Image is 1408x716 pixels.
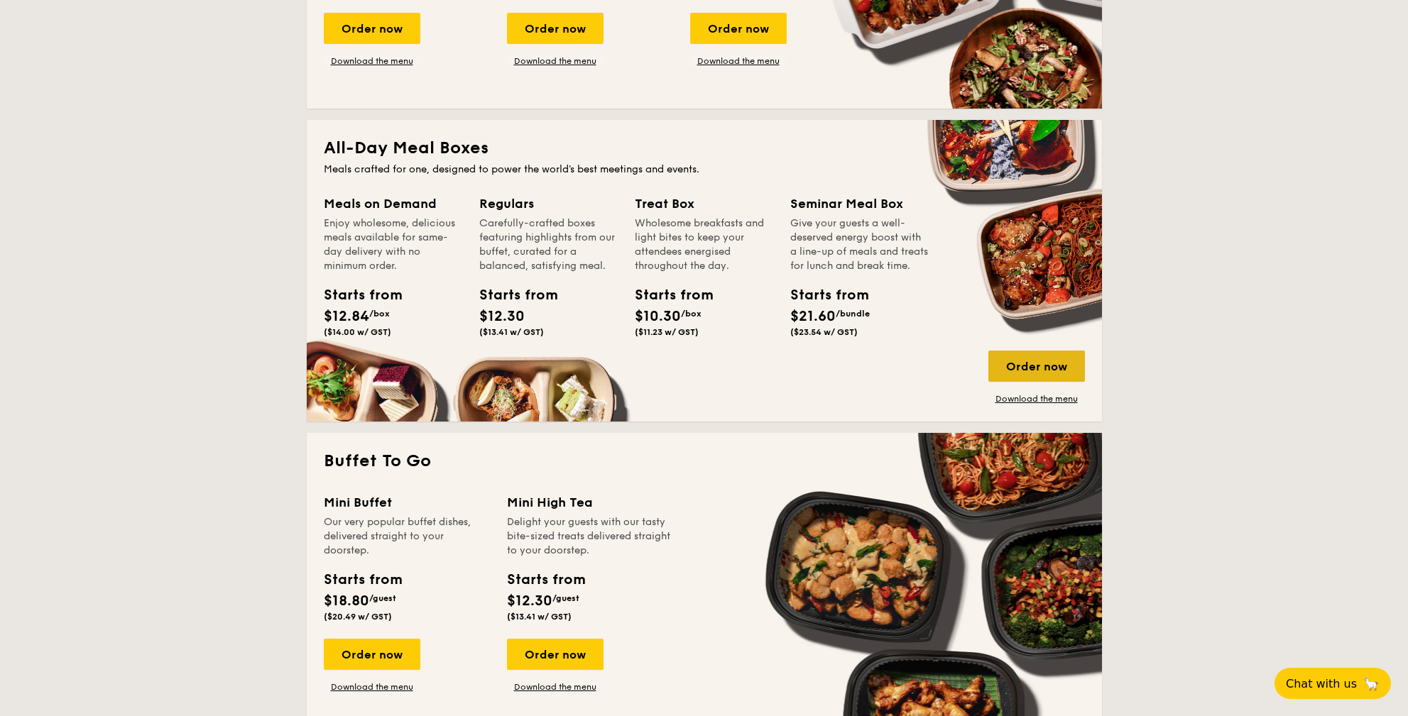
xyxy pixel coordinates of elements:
div: Seminar Meal Box [790,194,929,214]
span: $12.30 [507,593,552,610]
h2: Buffet To Go [324,450,1085,473]
div: Carefully-crafted boxes featuring highlights from our buffet, curated for a balanced, satisfying ... [479,216,618,273]
span: /bundle [836,309,870,319]
span: ($14.00 w/ GST) [324,327,391,337]
span: ($20.49 w/ GST) [324,612,392,622]
span: $18.80 [324,593,369,610]
span: 🦙 [1363,676,1380,692]
span: ($11.23 w/ GST) [635,327,699,337]
div: Mini Buffet [324,492,490,512]
div: Regulars [479,194,618,214]
a: Download the menu [988,393,1085,404]
div: Starts from [790,285,854,306]
a: Download the menu [324,55,420,67]
span: /guest [552,593,579,603]
span: $21.60 [790,308,836,325]
div: Order now [507,13,604,44]
div: Enjoy wholesome, delicious meals available for same-day delivery with no minimum order. [324,216,462,273]
div: Order now [988,351,1085,382]
div: Order now [324,13,420,44]
div: Starts from [324,285,388,306]
div: Starts from [479,285,543,306]
a: Download the menu [507,55,604,67]
div: Order now [324,639,420,670]
div: Order now [690,13,787,44]
div: Meals crafted for one, designed to power the world's best meetings and events. [324,163,1085,177]
div: Order now [507,639,604,670]
div: Treat Box [635,194,773,214]
h2: All-Day Meal Boxes [324,137,1085,160]
a: Download the menu [507,681,604,693]
button: Chat with us🦙 [1275,668,1391,699]
span: /box [681,309,702,319]
div: Our very popular buffet dishes, delivered straight to your doorstep. [324,515,490,558]
div: Mini High Tea [507,492,673,512]
span: $12.84 [324,308,369,325]
span: $10.30 [635,308,681,325]
div: Meals on Demand [324,194,462,214]
a: Download the menu [690,55,787,67]
span: ($13.41 w/ GST) [507,612,572,622]
span: Chat with us [1286,677,1357,690]
span: /box [369,309,390,319]
div: Give your guests a well-deserved energy boost with a line-up of meals and treats for lunch and br... [790,216,929,273]
div: Starts from [507,569,584,590]
span: $12.30 [479,308,525,325]
span: ($23.54 w/ GST) [790,327,858,337]
div: Delight your guests with our tasty bite-sized treats delivered straight to your doorstep. [507,515,673,558]
span: ($13.41 w/ GST) [479,327,544,337]
span: /guest [369,593,396,603]
a: Download the menu [324,681,420,693]
div: Starts from [635,285,699,306]
div: Starts from [324,569,401,590]
div: Wholesome breakfasts and light bites to keep your attendees energised throughout the day. [635,216,773,273]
